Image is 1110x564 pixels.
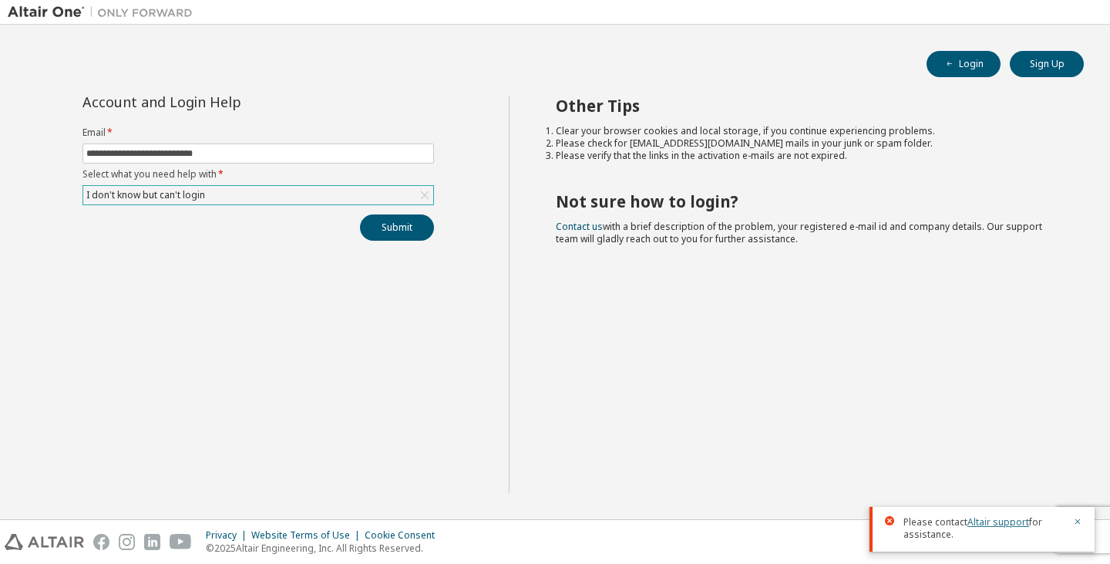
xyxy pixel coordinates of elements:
button: Sign Up [1010,51,1084,77]
img: facebook.svg [93,534,109,550]
a: Altair support [967,515,1029,529]
img: linkedin.svg [144,534,160,550]
li: Please check for [EMAIL_ADDRESS][DOMAIN_NAME] mails in your junk or spam folder. [556,137,1057,150]
img: instagram.svg [119,534,135,550]
img: Altair One [8,5,200,20]
h2: Not sure how to login? [556,191,1057,211]
li: Clear your browser cookies and local storage, if you continue experiencing problems. [556,125,1057,137]
span: Please contact for assistance. [903,516,1064,541]
div: Website Terms of Use [251,529,365,542]
label: Select what you need help with [82,168,434,181]
span: with a brief description of the problem, your registered e-mail id and company details. Our suppo... [556,220,1042,245]
div: Cookie Consent [365,529,444,542]
div: I don't know but can't login [84,187,207,204]
img: youtube.svg [170,534,192,550]
h2: Other Tips [556,96,1057,116]
div: Privacy [206,529,251,542]
label: Email [82,127,434,139]
button: Submit [360,214,434,241]
p: © 2025 Altair Engineering, Inc. All Rights Reserved. [206,542,444,555]
div: Account and Login Help [82,96,364,108]
li: Please verify that the links in the activation e-mails are not expired. [556,150,1057,162]
button: Login [927,51,1001,77]
div: I don't know but can't login [83,186,433,204]
a: Contact us [556,220,603,233]
img: altair_logo.svg [5,534,84,550]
